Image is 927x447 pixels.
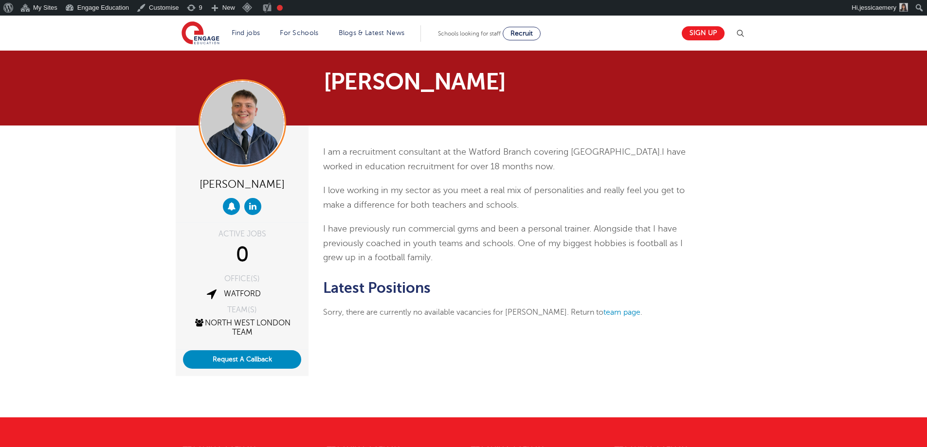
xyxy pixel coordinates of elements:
[183,306,301,314] div: TEAM(S)
[323,224,683,262] span: I have previously run commercial gyms and been a personal trainer. Alongside that I have previous...
[323,185,685,210] span: I love working in my sector as you meet a real mix of personalities and really feel you get to ma...
[280,29,318,36] a: For Schools
[183,243,301,267] div: 0
[183,350,301,369] button: Request A Callback
[682,26,725,40] a: Sign up
[194,319,291,337] a: North West London Team
[323,147,662,157] span: I am a recruitment consultant at the Watford Branch covering [GEOGRAPHIC_DATA].
[183,174,301,193] div: [PERSON_NAME]
[503,27,541,40] a: Recruit
[438,30,501,37] span: Schools looking for staff
[183,230,301,238] div: ACTIVE JOBS
[232,29,260,36] a: Find jobs
[603,308,640,317] a: team page
[323,306,702,319] p: Sorry, there are currently no available vacancies for [PERSON_NAME]. Return to .
[182,21,219,46] img: Engage Education
[323,147,686,171] span: I have worked in education recruitment for over 18 months now.
[224,289,261,298] a: Watford
[183,275,301,283] div: OFFICE(S)
[510,30,533,37] span: Recruit
[324,70,555,93] h1: [PERSON_NAME]
[339,29,405,36] a: Blogs & Latest News
[277,5,283,11] div: Focus keyphrase not set
[859,4,896,11] span: jessicaemery
[323,280,702,296] h2: Latest Positions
